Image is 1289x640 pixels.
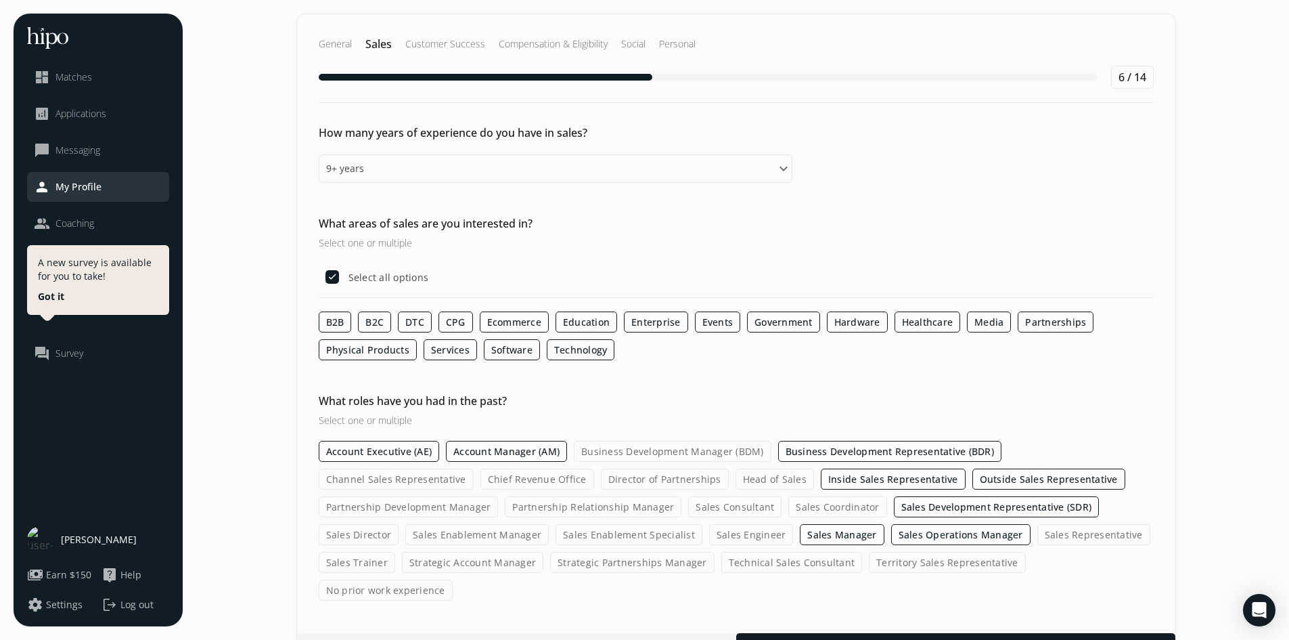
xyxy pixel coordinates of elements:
label: Sales Representative [1037,524,1150,545]
img: hh-logo-white [27,27,68,49]
label: Account Manager (AM) [446,441,567,462]
span: Help [120,568,141,582]
div: 6 / 14 [1111,66,1154,89]
label: Business Development Manager (BDM) [574,441,771,462]
span: people [34,215,50,232]
span: Survey [55,347,83,360]
label: Events [695,312,741,333]
label: Outside Sales Representative [972,469,1125,490]
h2: Social [621,37,646,51]
label: Media [967,312,1011,333]
label: Sales Manager [800,524,884,545]
span: Applications [55,107,106,121]
label: Ecommerce [480,312,549,333]
label: Sales Enablement Manager [405,524,549,545]
button: settingsSettings [27,597,83,613]
button: logoutLog out [101,597,169,613]
label: Inside Sales Representative [821,469,966,490]
span: settings [27,597,43,613]
label: Sales Operations Manager [891,524,1031,545]
span: Matches [55,70,92,84]
h2: Compensation & Eligibility [499,37,608,51]
label: Business Development Representative (BDR) [778,441,1001,462]
label: Chief Revenue Office [480,469,594,490]
label: Partnership Relationship Manager [505,496,681,517]
span: Earn $150 [46,568,91,582]
label: Government [747,312,820,333]
span: My Profile [55,180,101,194]
label: Director of Partnerships [601,469,729,490]
a: peopleCoaching [34,215,162,232]
label: Strategic Partnerships Manager [550,552,715,573]
button: paymentsEarn $150 [27,567,91,583]
span: chat_bubble_outline [34,142,50,158]
span: Coaching [55,217,94,230]
h2: What areas of sales are you interested in? [319,215,792,232]
span: Log out [120,598,154,612]
span: payments [27,567,43,583]
label: CPG [438,312,473,333]
label: Strategic Account Manager [402,552,543,573]
label: Healthcare [895,312,961,333]
span: question_answer [34,345,50,362]
div: Open Intercom Messenger [1243,594,1275,626]
a: personMy Profile [34,179,162,195]
a: paymentsEarn $150 [27,567,95,583]
h2: Customer Success [405,37,485,51]
h3: Select one or multiple [319,413,792,427]
a: dashboardMatches [34,69,162,85]
label: Channel Sales Representative [319,469,474,490]
span: analytics [34,106,50,122]
h3: Select one or multiple [319,236,792,250]
label: Sales Coordinator [788,496,886,517]
label: Sales Consultant [688,496,782,517]
a: analyticsApplications [34,106,162,122]
label: B2C [358,312,391,333]
label: Sales Engineer [709,524,794,545]
img: user-photo [27,526,54,553]
label: Head of Sales [736,469,814,490]
label: Services [424,339,477,360]
span: [PERSON_NAME] [61,533,137,547]
h2: Sales [365,36,392,52]
label: Technical Sales Consultant [721,552,863,573]
button: Got it [38,290,64,303]
a: question_answerSurvey [34,345,162,362]
span: person [34,179,50,195]
h2: General [319,37,352,51]
span: logout [101,597,118,613]
span: dashboard [34,69,50,85]
a: settingsSettings [27,597,95,613]
label: Select all options [346,270,429,284]
h2: What roles have you had in the past? [319,393,792,409]
label: No prior work experience [319,580,453,601]
label: Sales Enablement Specialist [556,524,702,545]
span: Messaging [55,144,100,157]
label: Enterprise [624,312,688,333]
label: Technology [547,339,615,360]
span: Settings [46,598,83,612]
label: Partnership Development Manager [319,496,499,517]
label: Sales Trainer [319,552,395,573]
label: Sales Development Representative (SDR) [894,496,1100,517]
a: live_helpHelp [101,567,169,583]
label: Physical Products [319,339,417,360]
label: Sales Director [319,524,399,545]
span: live_help [101,567,118,583]
h2: How many years of experience do you have in sales? [319,125,792,141]
p: A new survey is available for you to take! [38,256,158,283]
label: Partnerships [1018,312,1093,333]
label: Education [556,312,617,333]
a: chat_bubble_outlineMessaging [34,142,162,158]
label: Hardware [827,312,888,333]
button: live_helpHelp [101,567,141,583]
label: Account Executive (AE) [319,441,440,462]
label: B2B [319,312,352,333]
label: DTC [398,312,432,333]
h2: Personal [659,37,696,51]
label: Territory Sales Representative [869,552,1026,573]
label: Software [484,339,540,360]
